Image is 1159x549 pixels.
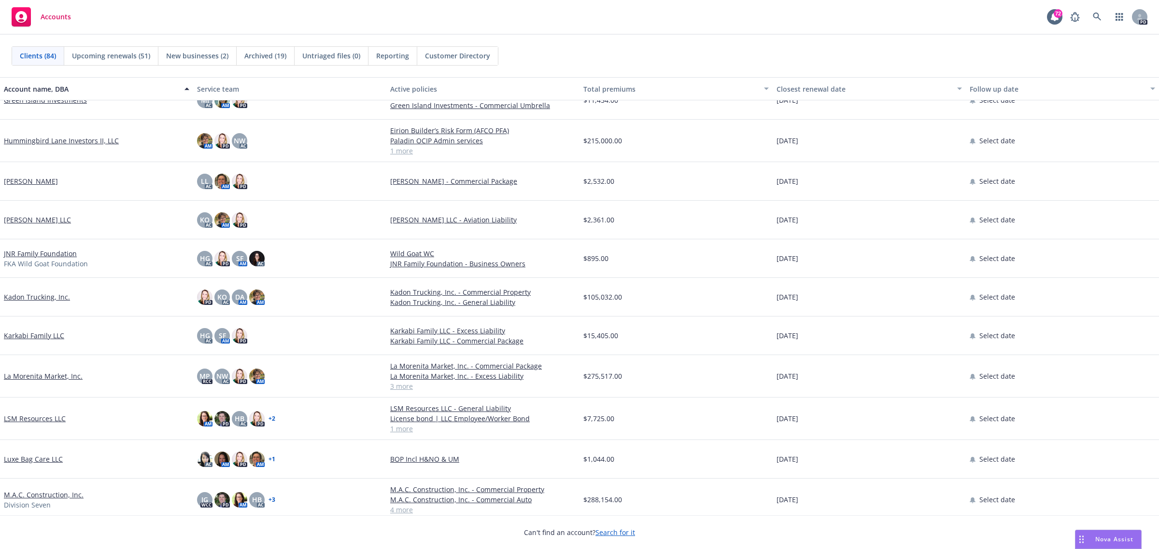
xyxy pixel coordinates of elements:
span: $215,000.00 [583,136,622,146]
a: Eirion Builder’s Risk Form (AFCO PFA) [390,125,576,136]
span: Reporting [376,51,409,61]
a: LSM Resources LLC - General Liability [390,403,576,413]
span: $1,044.00 [583,454,614,464]
a: [PERSON_NAME] [4,176,58,186]
img: photo [214,411,230,426]
a: Karkabi Family LLC - Commercial Package [390,336,576,346]
a: + 2 [269,416,275,422]
span: [DATE] [777,253,798,263]
a: Switch app [1110,7,1129,27]
div: Total premiums [583,84,758,94]
a: License bond | LLC Employee/Worker Bond [390,413,576,424]
span: HB [252,494,262,505]
img: photo [214,492,230,508]
span: [DATE] [777,136,798,146]
span: [DATE] [777,176,798,186]
span: SF [219,330,226,341]
img: photo [214,174,230,189]
span: [DATE] [777,494,798,505]
span: Select date [979,413,1015,424]
span: DA [235,292,244,302]
span: JG [201,494,208,505]
img: photo [214,251,230,266]
a: La Morenita Market, Inc. - Commercial Package [390,361,576,371]
span: SF [236,253,243,263]
a: [PERSON_NAME] LLC [4,215,71,225]
img: photo [232,369,247,384]
span: [DATE] [777,292,798,302]
a: + 3 [269,497,275,503]
img: photo [249,251,265,266]
span: KO [217,292,227,302]
div: Closest renewal date [777,84,951,94]
span: Select date [979,330,1015,341]
span: HG [200,330,210,341]
a: Luxe Bag Care LLC [4,454,63,464]
span: [DATE] [777,413,798,424]
a: Report a Bug [1065,7,1085,27]
a: [PERSON_NAME] LLC - Aviation Liability [390,215,576,225]
span: [DATE] [777,330,798,341]
div: Drag to move [1075,530,1088,549]
div: Account name, DBA [4,84,179,94]
a: Paladin OCIP Admin services [390,136,576,146]
button: Follow up date [966,77,1159,100]
span: $275,517.00 [583,371,622,381]
img: photo [249,411,265,426]
img: photo [197,289,212,305]
a: Green Island Investments - Commercial Umbrella [390,100,576,110]
a: La Morenita Market, Inc. [4,371,83,381]
a: 1 more [390,424,576,434]
span: HG [200,253,210,263]
div: 72 [1054,9,1062,18]
a: M.A.C. Construction, Inc. - Commercial Auto [390,494,576,505]
a: Kadon Trucking, Inc. - General Liability [390,297,576,307]
span: Select date [979,253,1015,263]
a: M.A.C. Construction, Inc. [4,490,84,500]
a: Kadon Trucking, Inc. - Commercial Property [390,287,576,297]
a: JNR Family Foundation [4,248,77,259]
a: La Morenita Market, Inc. - Excess Liability [390,371,576,381]
span: [DATE] [777,371,798,381]
span: Can't find an account? [524,527,635,537]
span: [DATE] [777,215,798,225]
span: Select date [979,292,1015,302]
img: photo [232,492,247,508]
img: photo [232,212,247,228]
span: HB [235,413,244,424]
button: Service team [193,77,386,100]
a: Karkabi Family LLC - Excess Liability [390,326,576,336]
img: photo [197,411,212,426]
span: NW [234,136,245,146]
span: Select date [979,215,1015,225]
button: Closest renewal date [773,77,966,100]
span: LL [201,176,209,186]
a: 1 more [390,146,576,156]
div: Active policies [390,84,576,94]
span: New businesses (2) [166,51,228,61]
span: Clients (84) [20,51,56,61]
span: [DATE] [777,454,798,464]
a: Hummingbird Lane Investors II, LLC [4,136,119,146]
button: Total premiums [579,77,773,100]
span: $288,154.00 [583,494,622,505]
span: Archived (19) [244,51,286,61]
span: FKA Wild Goat Foundation [4,259,88,269]
a: [PERSON_NAME] - Commercial Package [390,176,576,186]
span: $7,725.00 [583,413,614,424]
span: Nova Assist [1095,535,1133,543]
span: KO [200,215,210,225]
span: Select date [979,176,1015,186]
span: NW [216,371,228,381]
img: photo [197,452,212,467]
img: photo [249,452,265,467]
a: Accounts [8,3,75,30]
span: Accounts [41,13,71,21]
